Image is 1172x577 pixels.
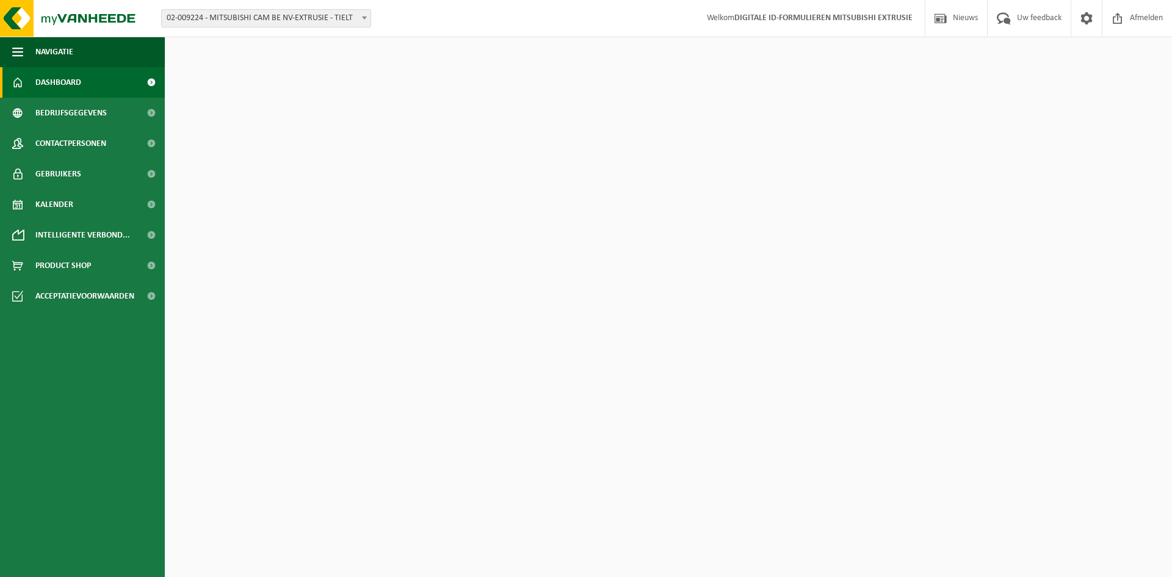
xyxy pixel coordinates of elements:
[35,281,134,311] span: Acceptatievoorwaarden
[35,128,106,159] span: Contactpersonen
[734,13,913,23] strong: DIGITALE ID-FORMULIEREN MITSUBISHI EXTRUSIE
[35,37,73,67] span: Navigatie
[161,9,371,27] span: 02-009224 - MITSUBISHI CAM BE NV-EXTRUSIE - TIELT
[35,189,73,220] span: Kalender
[35,220,130,250] span: Intelligente verbond...
[35,98,107,128] span: Bedrijfsgegevens
[162,10,371,27] span: 02-009224 - MITSUBISHI CAM BE NV-EXTRUSIE - TIELT
[35,67,81,98] span: Dashboard
[35,250,91,281] span: Product Shop
[35,159,81,189] span: Gebruikers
